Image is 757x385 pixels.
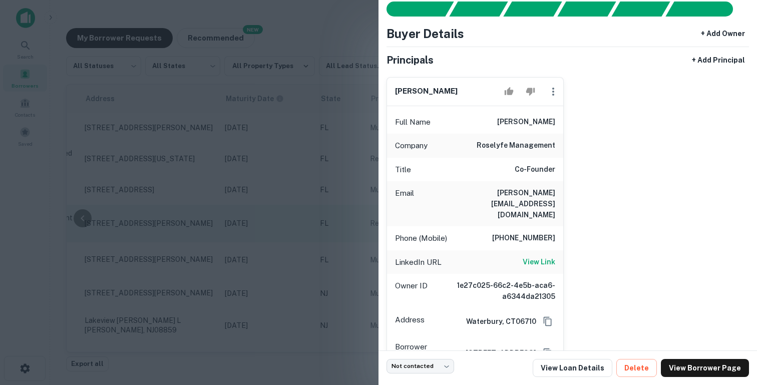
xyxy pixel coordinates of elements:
a: View Loan Details [533,359,612,377]
h6: Waterbury, CT06710 [458,316,536,327]
p: LinkedIn URL [395,256,442,268]
h6: [PHONE_NUMBER] [492,232,555,244]
div: AI fulfillment process complete. [666,2,745,17]
button: Copy Address [540,345,555,360]
div: Principals found, AI now looking for contact information... [557,2,616,17]
p: Address [395,314,425,329]
h6: Co-Founder [515,164,555,176]
button: Copy Address [540,314,555,329]
h6: [PERSON_NAME] [395,86,458,97]
button: + Add Owner [697,25,749,43]
h5: Principals [387,53,434,68]
p: Full Name [395,116,431,128]
a: View Link [523,256,555,268]
h6: [PERSON_NAME][EMAIL_ADDRESS][DOMAIN_NAME] [435,187,555,220]
h6: 1e27c025-66c2-4e5b-aca6-a6344da21305 [435,280,555,302]
a: [STREET_ADDRESS] [458,347,536,358]
p: Owner ID [395,280,428,302]
div: Sending borrower request to AI... [374,2,450,17]
button: Accept [500,82,518,102]
a: View Borrower Page [661,359,749,377]
div: Not contacted [387,359,454,373]
p: Email [395,187,414,220]
div: Documents found, AI parsing details... [503,2,562,17]
button: Delete [616,359,657,377]
p: Title [395,164,411,176]
div: Your request is received and processing... [449,2,508,17]
h6: [PERSON_NAME] [497,116,555,128]
iframe: Chat Widget [707,305,757,353]
button: + Add Principal [688,51,749,69]
p: Company [395,140,428,152]
h4: Buyer Details [387,25,464,43]
p: Phone (Mobile) [395,232,447,244]
div: Principals found, still searching for contact information. This may take time... [611,2,670,17]
h6: roselyfe management [477,140,555,152]
h6: View Link [523,256,555,267]
p: Borrower Address [395,341,454,364]
button: Reject [522,82,539,102]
